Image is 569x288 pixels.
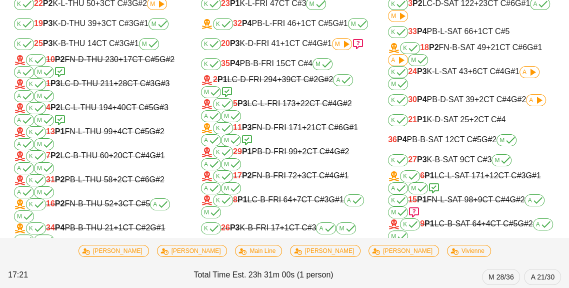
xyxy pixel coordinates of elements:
[481,219,490,228] span: +4
[391,29,405,35] span: K
[391,157,405,163] span: K
[14,102,181,126] div: LC-L-THU 194 CT C#5
[29,225,43,231] span: K
[14,54,181,78] div: FN-D-THU 230 CT C#5
[302,123,315,132] span: +21
[149,127,164,136] span: G#2
[85,245,142,256] span: [PERSON_NAME]
[318,75,333,84] span: G#2
[29,81,43,87] span: K
[408,115,417,124] span: 21
[112,103,126,112] span: +40
[113,199,122,208] span: +3
[46,55,55,64] span: 10
[55,55,65,64] b: P2
[388,26,555,38] div: PB-L-SAT 66 CT C#5
[14,150,181,174] div: LC-B-THU 60 CT C#4
[474,95,483,104] span: +2
[388,218,555,242] div: LC-B-SAT 64 CT C#5
[17,41,31,47] span: K
[420,219,424,228] span: 9
[17,213,31,219] span: M
[408,155,417,164] span: 27
[388,94,555,106] div: PB-D-SAT 39 CT C#4
[37,189,51,195] span: M
[411,185,425,191] span: M
[201,18,368,30] div: PB-L-FRI 46 CT C#5
[233,99,237,108] span: 5
[201,194,368,218] div: LC-B-FRI 64 CT C#3
[494,157,508,163] span: M
[241,245,275,256] span: Main Line
[233,147,242,156] span: 29
[123,39,138,48] span: G#1
[29,177,43,183] span: K
[397,135,407,144] b: P4
[224,185,238,191] span: M
[296,245,354,256] span: [PERSON_NAME]
[153,201,167,207] span: A
[411,57,425,63] span: M
[417,195,427,204] b: P1
[17,165,31,171] span: A
[149,175,164,184] span: G#2
[159,55,174,64] span: G#2
[221,59,230,68] span: 35
[334,147,349,156] span: G#2
[417,67,427,76] b: P3
[112,127,121,136] span: +4
[388,42,555,66] div: FN-B-SAT 49 CT C#6
[388,154,555,166] div: K-B-SAT 9 CT C#3
[217,75,227,84] b: P1
[453,245,484,256] span: Vivienne
[46,151,50,160] span: 7
[525,171,540,180] span: G#1
[529,97,543,103] span: A
[527,197,541,203] span: A
[14,198,181,222] div: FN-B-THU 52 CT C#5
[242,147,252,156] b: P1
[50,79,60,88] b: P3
[17,21,31,27] span: K
[46,175,55,184] span: 31
[333,171,348,180] span: G#1
[403,221,417,227] span: K
[149,151,164,160] span: G#1
[204,225,218,231] span: K
[216,197,230,203] span: K
[391,57,405,63] span: A
[50,151,60,160] b: P2
[216,125,230,131] span: K
[204,41,218,47] span: K
[391,185,405,191] span: A
[484,171,498,180] span: +12
[481,135,496,144] span: G#2
[315,61,329,67] span: M
[351,21,365,27] span: M
[530,269,554,284] span: A 21/30
[499,137,513,143] span: M
[17,93,31,99] span: A
[204,161,218,167] span: A
[55,175,65,184] b: P2
[277,75,290,84] span: +39
[391,209,405,215] span: M
[296,19,305,28] span: +1
[347,197,361,203] span: A
[204,61,218,67] span: K
[408,95,417,104] span: 30
[204,137,218,143] span: A
[46,103,50,112] span: 4
[17,141,31,147] span: A
[150,1,164,7] span: M
[14,78,181,102] div: LC-D-THU 211 CT C#3
[17,1,31,7] span: K
[467,67,476,76] span: +6
[237,195,247,204] b: P1
[328,195,343,204] span: G#1
[201,74,368,98] div: LC-D-FRI 294 CT C#2
[29,57,43,63] span: K
[237,99,247,108] b: P3
[343,123,358,132] span: G#1
[46,79,50,88] span: 1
